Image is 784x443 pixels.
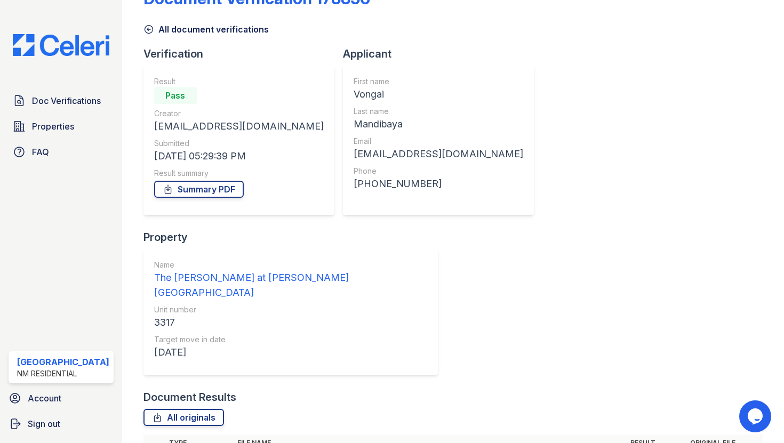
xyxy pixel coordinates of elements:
[143,23,269,36] a: All document verifications
[32,146,49,158] span: FAQ
[154,334,427,345] div: Target move in date
[32,120,74,133] span: Properties
[28,392,61,405] span: Account
[154,76,324,87] div: Result
[354,87,523,102] div: Vongai
[154,181,244,198] a: Summary PDF
[4,413,118,434] a: Sign out
[9,116,114,137] a: Properties
[154,119,324,134] div: [EMAIL_ADDRESS][DOMAIN_NAME]
[154,260,427,300] a: Name The [PERSON_NAME] at [PERSON_NAME][GEOGRAPHIC_DATA]
[154,138,324,149] div: Submitted
[154,260,427,270] div: Name
[28,417,60,430] span: Sign out
[17,356,109,368] div: [GEOGRAPHIC_DATA]
[354,147,523,162] div: [EMAIL_ADDRESS][DOMAIN_NAME]
[4,34,118,56] img: CE_Logo_Blue-a8612792a0a2168367f1c8372b55b34899dd931a85d93a1a3d3e32e68fde9ad4.png
[354,176,523,191] div: [PHONE_NUMBER]
[143,409,224,426] a: All originals
[354,106,523,117] div: Last name
[9,141,114,163] a: FAQ
[17,368,109,379] div: NM Residential
[154,149,324,164] div: [DATE] 05:29:39 PM
[143,390,236,405] div: Document Results
[4,388,118,409] a: Account
[354,136,523,147] div: Email
[32,94,101,107] span: Doc Verifications
[154,315,427,330] div: 3317
[154,108,324,119] div: Creator
[9,90,114,111] a: Doc Verifications
[154,304,427,315] div: Unit number
[154,87,197,104] div: Pass
[343,46,542,61] div: Applicant
[739,400,773,432] iframe: chat widget
[354,76,523,87] div: First name
[154,168,324,179] div: Result summary
[143,230,446,245] div: Property
[154,345,427,360] div: [DATE]
[354,117,523,132] div: Mandibaya
[354,166,523,176] div: Phone
[154,270,427,300] div: The [PERSON_NAME] at [PERSON_NAME][GEOGRAPHIC_DATA]
[143,46,343,61] div: Verification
